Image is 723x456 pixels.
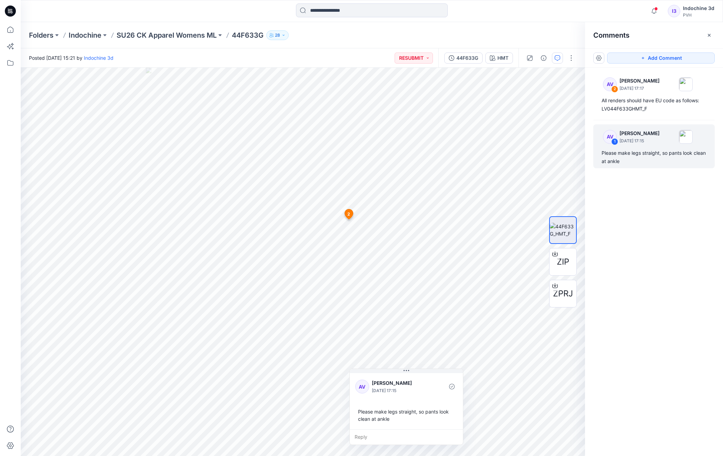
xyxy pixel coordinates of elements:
[602,149,706,165] div: Please make legs straight, so pants look clean at ankle
[603,130,617,144] div: AV
[355,380,369,393] div: AV
[683,12,714,18] div: PVH
[553,287,573,300] span: ZPRJ
[557,256,569,268] span: ZIP
[620,85,660,92] p: [DATE] 17:17
[29,30,53,40] a: Folders
[232,30,264,40] p: 44F633G
[620,129,660,137] p: [PERSON_NAME]
[603,77,617,91] div: AV
[611,138,618,145] div: 1
[485,53,513,64] button: HMT
[275,31,280,39] p: 28
[668,5,680,17] div: I3
[620,137,660,144] p: [DATE] 17:15
[593,31,630,39] h2: Comments
[550,223,576,237] img: 44F633G_HMT_F
[538,53,549,64] button: Details
[117,30,217,40] a: SU26 CK Apparel Womens ML
[350,429,463,445] div: Reply
[620,77,660,85] p: [PERSON_NAME]
[602,96,706,113] div: All renders should have EU code as follows: LV044F633GHMT_F
[444,53,483,64] button: 44F633G
[355,405,457,425] div: Please make legs straight, so pants look clean at ankle
[372,387,428,394] p: [DATE] 17:15
[347,211,350,217] span: 2
[683,4,714,12] div: Indochine 3d
[372,379,428,387] p: [PERSON_NAME]
[29,54,113,61] span: Posted [DATE] 15:21 by
[266,30,289,40] button: 28
[611,86,618,93] div: 2
[69,30,101,40] a: Indochine
[497,54,508,62] div: HMT
[456,54,478,62] div: 44F633G
[84,55,113,61] a: Indochine 3d
[607,53,715,64] button: Add Comment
